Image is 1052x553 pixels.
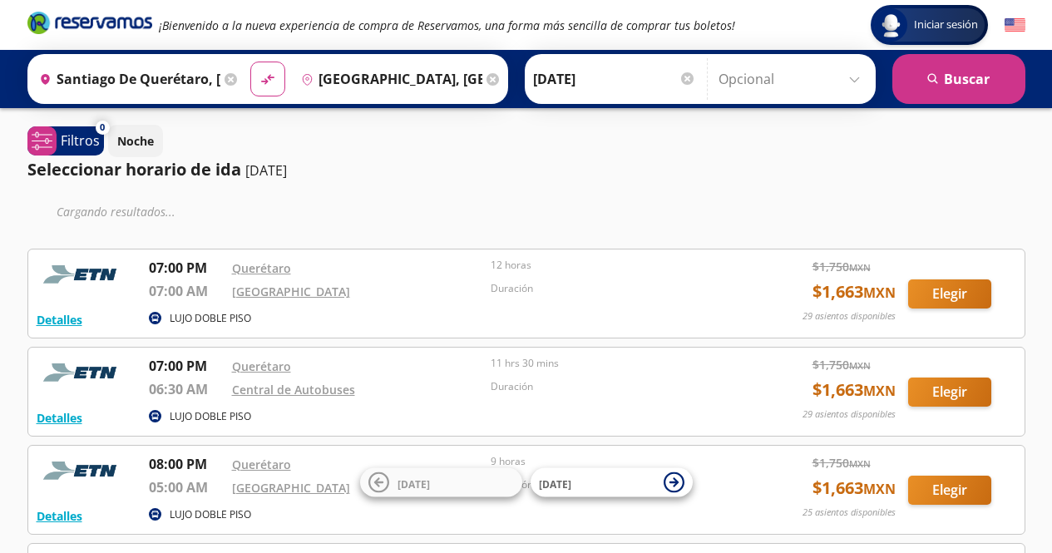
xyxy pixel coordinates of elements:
[849,457,871,470] small: MXN
[812,378,896,402] span: $ 1,663
[531,468,693,497] button: [DATE]
[57,204,175,220] em: Cargando resultados ...
[27,157,241,182] p: Seleccionar horario de ida
[245,160,287,180] p: [DATE]
[149,454,224,474] p: 08:00 PM
[149,258,224,278] p: 07:00 PM
[232,457,291,472] a: Querétaro
[170,311,251,326] p: LUJO DOBLE PISO
[907,17,985,33] span: Iniciar sesión
[719,58,867,100] input: Opcional
[27,126,104,156] button: 0Filtros
[108,125,163,157] button: Noche
[149,477,224,497] p: 05:00 AM
[849,359,871,372] small: MXN
[232,358,291,374] a: Querétaro
[908,476,991,505] button: Elegir
[908,378,991,407] button: Elegir
[37,356,128,389] img: RESERVAMOS
[812,356,871,373] span: $ 1,750
[1005,15,1025,36] button: English
[170,507,251,522] p: LUJO DOBLE PISO
[539,476,571,491] span: [DATE]
[803,407,896,422] p: 29 asientos disponibles
[294,58,482,100] input: Buscar Destino
[812,454,871,472] span: $ 1,750
[149,281,224,301] p: 07:00 AM
[892,54,1025,104] button: Buscar
[491,454,742,469] p: 9 horas
[812,279,896,304] span: $ 1,663
[533,58,696,100] input: Elegir Fecha
[908,279,991,309] button: Elegir
[491,281,742,296] p: Duración
[37,409,82,427] button: Detalles
[232,382,355,397] a: Central de Autobuses
[863,480,896,498] small: MXN
[491,379,742,394] p: Duración
[803,506,896,520] p: 25 asientos disponibles
[32,58,220,100] input: Buscar Origen
[849,261,871,274] small: MXN
[37,258,128,291] img: RESERVAMOS
[491,356,742,371] p: 11 hrs 30 mins
[37,507,82,525] button: Detalles
[812,258,871,275] span: $ 1,750
[61,131,100,151] p: Filtros
[863,284,896,302] small: MXN
[863,382,896,400] small: MXN
[491,258,742,273] p: 12 horas
[812,476,896,501] span: $ 1,663
[100,121,105,135] span: 0
[159,17,735,33] em: ¡Bienvenido a la nueva experiencia de compra de Reservamos, una forma más sencilla de comprar tus...
[170,409,251,424] p: LUJO DOBLE PISO
[149,379,224,399] p: 06:30 AM
[232,284,350,299] a: [GEOGRAPHIC_DATA]
[27,10,152,40] a: Brand Logo
[232,260,291,276] a: Querétaro
[360,468,522,497] button: [DATE]
[232,480,350,496] a: [GEOGRAPHIC_DATA]
[37,311,82,328] button: Detalles
[27,10,152,35] i: Brand Logo
[149,356,224,376] p: 07:00 PM
[117,132,154,150] p: Noche
[37,454,128,487] img: RESERVAMOS
[398,476,430,491] span: [DATE]
[803,309,896,323] p: 29 asientos disponibles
